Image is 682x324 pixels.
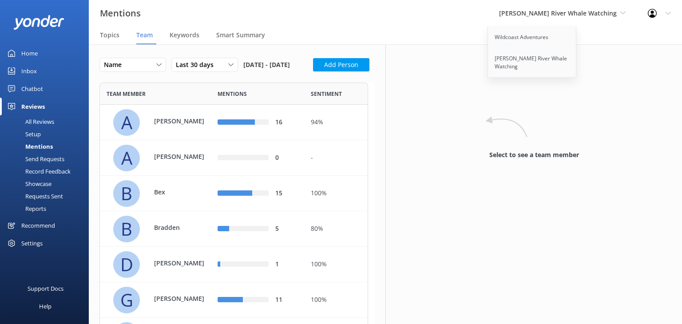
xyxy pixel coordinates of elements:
div: Requests Sent [5,190,63,202]
div: row [99,247,368,282]
div: B [113,216,140,242]
div: Home [21,44,38,62]
div: row [99,176,368,211]
div: Record Feedback [5,165,71,178]
div: D [113,251,140,278]
p: [PERSON_NAME] [154,294,212,304]
div: Chatbot [21,80,43,98]
div: Showcase [5,178,52,190]
p: [PERSON_NAME] [154,258,212,268]
a: [PERSON_NAME] River Whale Watching [488,48,577,77]
div: 0 [275,153,297,163]
div: row [99,282,368,318]
a: All Reviews [5,115,89,128]
span: Topics [100,31,119,40]
a: Send Requests [5,153,89,165]
div: 11 [275,295,297,305]
div: 16 [275,118,297,127]
div: Help [39,297,52,315]
a: Requests Sent [5,190,89,202]
span: Name [104,60,127,70]
p: [PERSON_NAME] [154,152,212,162]
div: All Reviews [5,115,54,128]
a: Setup [5,128,89,140]
div: Reviews [21,98,45,115]
img: yonder-white-logo.png [13,15,64,30]
div: 5 [275,224,297,234]
div: 80% [311,224,361,234]
div: G [113,287,140,313]
a: Mentions [5,140,89,153]
div: A [113,109,140,136]
a: Wildcoast Adventures [488,27,577,48]
a: Reports [5,202,89,215]
div: 100% [311,189,361,198]
span: Smart Summary [216,31,265,40]
a: Showcase [5,178,89,190]
p: Bex [154,187,212,197]
button: Add Person [313,58,369,71]
p: Bradden [154,223,212,233]
a: Record Feedback [5,165,89,178]
span: Keywords [170,31,199,40]
div: row [99,211,368,247]
span: Last 30 days [176,60,219,70]
div: Settings [21,234,43,252]
div: Mentions [5,140,53,153]
div: 100% [311,295,361,305]
div: Setup [5,128,41,140]
div: Send Requests [5,153,64,165]
div: 1 [275,260,297,269]
div: row [99,105,368,140]
p: [PERSON_NAME] [154,116,212,126]
div: Reports [5,202,46,215]
div: B [113,180,140,207]
h3: Mentions [100,6,141,20]
span: Team [136,31,153,40]
div: 15 [275,189,297,198]
div: row [99,140,368,176]
span: [DATE] - [DATE] [243,58,290,72]
span: Mentions [218,90,247,98]
span: Team member [107,90,146,98]
div: Inbox [21,62,37,80]
span: Sentiment [311,90,342,98]
div: - [311,153,361,163]
div: Recommend [21,217,55,234]
div: Support Docs [28,280,63,297]
div: A [113,145,140,171]
div: 100% [311,260,361,269]
div: 94% [311,118,361,127]
span: [PERSON_NAME] River Whale Watching [499,9,617,17]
